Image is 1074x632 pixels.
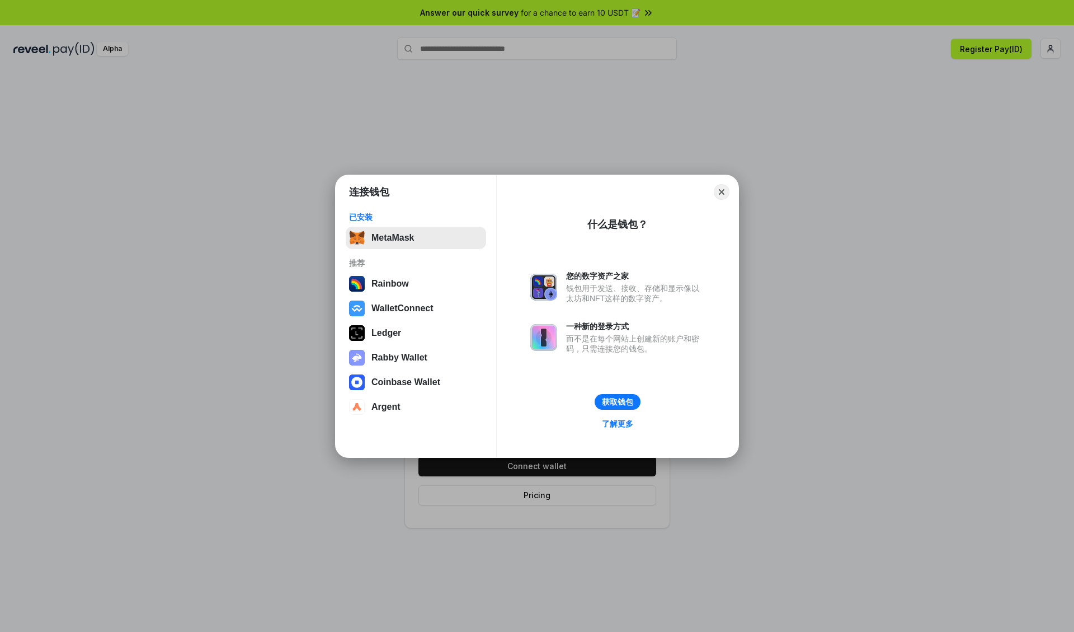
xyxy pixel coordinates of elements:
[349,276,365,292] img: svg+xml,%3Csvg%20width%3D%22120%22%20height%3D%22120%22%20viewBox%3D%220%200%20120%20120%22%20fil...
[346,371,486,394] button: Coinbase Wallet
[349,212,483,222] div: 已安装
[349,230,365,246] img: svg+xml,%3Csvg%20fill%3D%22none%22%20height%3D%2233%22%20viewBox%3D%220%200%2035%2033%22%20width%...
[349,350,365,366] img: svg+xml,%3Csvg%20xmlns%3D%22http%3A%2F%2Fwww.w3.org%2F2000%2Fsvg%22%20fill%3D%22none%22%20viewBox...
[346,396,486,418] button: Argent
[371,303,434,313] div: WalletConnect
[371,402,401,412] div: Argent
[566,271,705,281] div: 您的数字资产之家
[349,185,389,199] h1: 连接钱包
[371,233,414,243] div: MetaMask
[346,347,486,369] button: Rabby Wallet
[595,394,640,410] button: 获取钱包
[346,227,486,249] button: MetaMask
[714,184,729,200] button: Close
[566,283,705,303] div: 钱包用于发送、接收、存储和显示像以太坊和NFT这样的数字资产。
[530,324,557,351] img: svg+xml,%3Csvg%20xmlns%3D%22http%3A%2F%2Fwww.w3.org%2F2000%2Fsvg%22%20fill%3D%22none%22%20viewBox...
[349,399,365,415] img: svg+xml,%3Csvg%20width%3D%2228%22%20height%3D%2228%22%20viewBox%3D%220%200%2028%2028%22%20fill%3D...
[346,322,486,344] button: Ledger
[349,374,365,390] img: svg+xml,%3Csvg%20width%3D%2228%22%20height%3D%2228%22%20viewBox%3D%220%200%2028%2028%22%20fill%3D...
[371,328,401,338] div: Ledger
[530,274,557,301] img: svg+xml,%3Csvg%20xmlns%3D%22http%3A%2F%2Fwww.w3.org%2F2000%2Fsvg%22%20fill%3D%22none%22%20viewBox...
[602,419,633,429] div: 了解更多
[595,416,640,431] a: 了解更多
[371,279,409,289] div: Rainbow
[349,258,483,268] div: 推荐
[349,301,365,316] img: svg+xml,%3Csvg%20width%3D%2228%22%20height%3D%2228%22%20viewBox%3D%220%200%2028%2028%22%20fill%3D...
[602,397,633,407] div: 获取钱包
[346,273,486,295] button: Rainbow
[566,321,705,331] div: 一种新的登录方式
[346,297,486,320] button: WalletConnect
[371,377,440,387] div: Coinbase Wallet
[371,353,427,363] div: Rabby Wallet
[566,334,705,354] div: 而不是在每个网站上创建新的账户和密码，只需连接您的钱包。
[587,218,648,231] div: 什么是钱包？
[349,325,365,341] img: svg+xml,%3Csvg%20xmlns%3D%22http%3A%2F%2Fwww.w3.org%2F2000%2Fsvg%22%20width%3D%2228%22%20height%3...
